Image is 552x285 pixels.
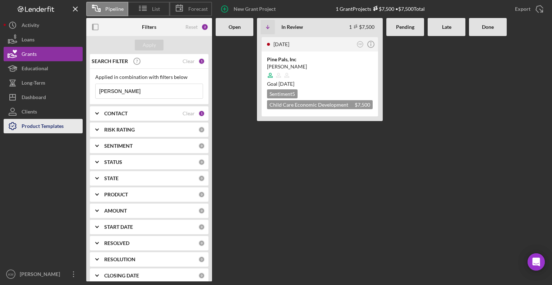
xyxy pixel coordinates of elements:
button: KM [355,40,365,49]
b: START DATE [104,224,133,230]
div: 0 [198,126,205,133]
div: Apply [143,40,156,50]
div: Long-Term [22,76,45,92]
div: 0 [198,191,205,198]
button: Product Templates [4,119,83,133]
span: Pipeline [105,6,124,12]
div: 1 [198,58,205,64]
b: CONTACT [104,111,128,116]
button: Export [508,2,548,16]
div: Child Care Economic Development Grant [267,100,373,109]
div: Open Intercom Messenger [528,253,545,271]
button: Loans [4,32,83,47]
div: Applied in combination with filters below [95,74,203,80]
b: Done [482,24,494,30]
b: STATE [104,175,119,181]
div: Loans [22,32,34,49]
div: 1 [198,110,205,117]
div: Educational [22,61,48,77]
b: Pending [396,24,414,30]
time: 11/13/2025 [279,81,294,87]
b: RESOLVED [104,240,129,246]
div: 1 $7,500 [349,24,374,30]
b: PRODUCT [104,192,128,197]
div: 0 [198,224,205,230]
b: RESOLUTION [104,257,135,262]
b: Late [442,24,451,30]
div: Product Templates [22,119,64,135]
button: Long-Term [4,76,83,90]
div: 2 [201,23,208,31]
a: [DATE]KMPine Pals, Inc[PERSON_NAME]Goal [DATE]Sentiment5Child Care Economic Development Grant $7,500 [261,36,379,117]
b: AMOUNT [104,208,127,214]
div: Grants [22,47,37,63]
button: Apply [135,40,164,50]
b: Open [229,24,241,30]
b: CLOSING DATE [104,273,139,279]
div: Reset [185,24,198,30]
b: RISK RATING [104,127,135,133]
div: 1 Grant Projects • $7,500 Total [336,6,425,12]
div: 0 [198,272,205,279]
span: Goal [267,81,294,87]
div: $7,500 [371,6,394,12]
div: [PERSON_NAME] [267,63,373,70]
b: Filters [142,24,156,30]
button: Dashboard [4,90,83,104]
div: 0 [198,208,205,214]
div: Dashboard [22,90,46,106]
text: KM [8,272,13,276]
b: STATUS [104,159,122,165]
text: KM [358,43,362,45]
span: List [152,6,160,12]
button: Activity [4,18,83,32]
button: KM[PERSON_NAME] [4,267,83,281]
div: New Grant Project [234,2,276,16]
div: Pine Pals, Inc [267,56,373,63]
span: Forecast [188,6,208,12]
div: Clients [22,104,37,121]
time: 2025-07-17 00:05 [273,41,289,47]
div: Sentiment 5 [267,89,298,98]
div: Clear [183,58,195,64]
b: SENTIMENT [104,143,133,149]
div: [PERSON_NAME] [18,267,65,283]
button: Grants [4,47,83,61]
button: Clients [4,104,83,119]
b: In Review [281,24,303,30]
button: Educational [4,61,83,76]
div: 0 [198,143,205,149]
div: Activity [22,18,39,34]
div: 0 [198,256,205,263]
button: New Grant Project [216,2,283,16]
b: SEARCH FILTER [92,58,128,64]
span: $7,500 [355,102,370,108]
div: 0 [198,159,205,165]
div: Export [515,2,530,16]
div: Clear [183,111,195,116]
div: 0 [198,240,205,246]
div: 0 [198,175,205,182]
